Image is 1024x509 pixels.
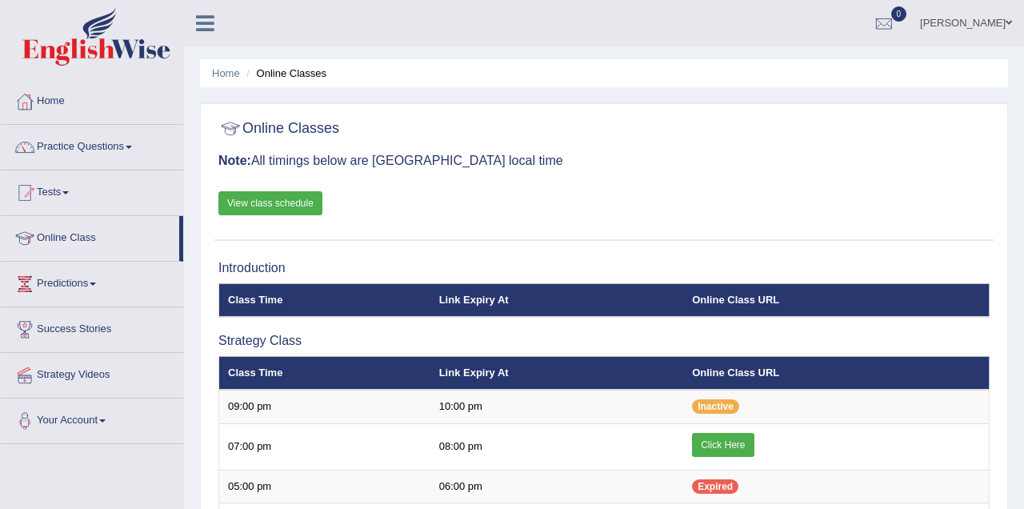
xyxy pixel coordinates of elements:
td: 05:00 pm [219,470,430,503]
a: Success Stories [1,307,183,347]
a: Practice Questions [1,125,183,165]
li: Online Classes [242,66,326,81]
span: 0 [891,6,907,22]
a: Online Class [1,216,179,256]
h3: Introduction [218,261,990,275]
th: Link Expiry At [430,356,684,390]
b: Note: [218,154,251,167]
a: Strategy Videos [1,353,183,393]
td: 08:00 pm [430,423,684,470]
td: 10:00 pm [430,390,684,423]
td: 07:00 pm [219,423,430,470]
span: Expired [692,479,738,494]
a: Click Here [692,433,754,457]
span: Inactive [692,399,739,414]
h3: All timings below are [GEOGRAPHIC_DATA] local time [218,154,990,168]
th: Link Expiry At [430,283,684,317]
a: View class schedule [218,191,322,215]
th: Class Time [219,356,430,390]
th: Class Time [219,283,430,317]
th: Online Class URL [683,356,989,390]
th: Online Class URL [683,283,989,317]
a: Predictions [1,262,183,302]
a: Your Account [1,399,183,439]
h3: Strategy Class [218,334,990,348]
h2: Online Classes [218,117,339,141]
a: Tests [1,170,183,210]
td: 06:00 pm [430,470,684,503]
a: Home [212,67,240,79]
a: Home [1,79,183,119]
td: 09:00 pm [219,390,430,423]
